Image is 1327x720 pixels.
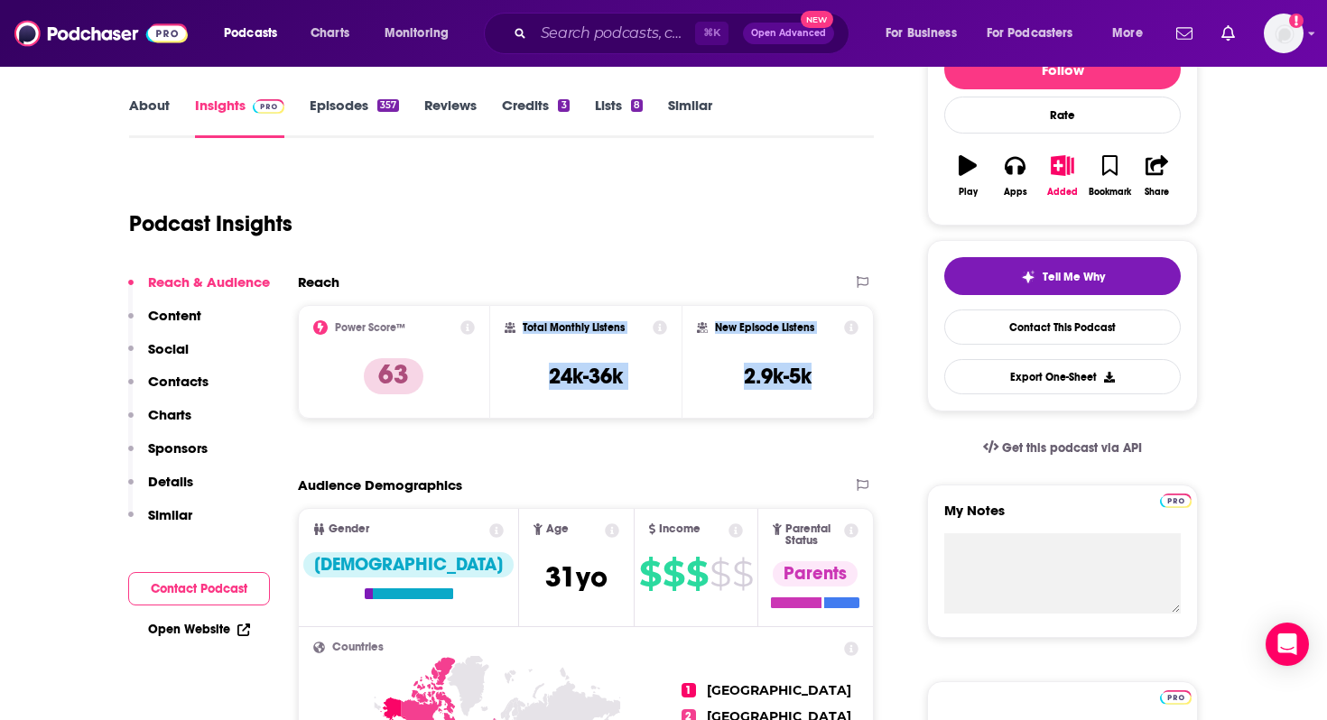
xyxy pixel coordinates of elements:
[944,359,1181,394] button: Export One-Sheet
[975,19,1100,48] button: open menu
[211,19,301,48] button: open menu
[1160,494,1192,508] img: Podchaser Pro
[148,439,208,457] p: Sponsors
[1039,143,1086,208] button: Added
[639,559,661,588] span: $
[332,642,384,653] span: Countries
[148,307,201,324] p: Content
[743,23,834,44] button: Open AdvancedNew
[668,97,712,138] a: Similar
[558,99,569,112] div: 3
[944,502,1181,533] label: My Notes
[148,340,189,357] p: Social
[148,506,192,523] p: Similar
[944,309,1181,345] a: Contact This Podcast
[534,19,695,48] input: Search podcasts, credits, & more...
[128,506,192,540] button: Similar
[253,99,284,114] img: Podchaser Pro
[1089,187,1131,198] div: Bookmark
[686,559,708,588] span: $
[129,97,170,138] a: About
[148,622,250,637] a: Open Website
[128,307,201,340] button: Content
[959,187,978,198] div: Play
[715,321,814,334] h2: New Episode Listens
[1086,143,1133,208] button: Bookmark
[987,21,1073,46] span: For Podcasters
[298,476,462,494] h2: Audience Demographics
[501,13,867,54] div: Search podcasts, credits, & more...
[969,426,1156,470] a: Get this podcast via API
[886,21,957,46] span: For Business
[329,523,369,535] span: Gender
[335,321,405,334] h2: Power Score™
[595,97,643,138] a: Lists8
[1134,143,1181,208] button: Share
[14,16,188,51] img: Podchaser - Follow, Share and Rate Podcasts
[1043,270,1105,284] span: Tell Me Why
[1264,14,1304,53] span: Logged in as DKCLifestyle
[299,19,360,48] a: Charts
[128,572,270,605] button: Contact Podcast
[1264,14,1304,53] img: User Profile
[1289,14,1304,28] svg: Add a profile image
[1160,491,1192,508] a: Pro website
[707,682,851,698] span: [GEOGRAPHIC_DATA]
[385,21,449,46] span: Monitoring
[129,210,292,237] h1: Podcast Insights
[148,473,193,490] p: Details
[631,99,643,112] div: 8
[148,273,270,291] p: Reach & Audience
[873,19,979,48] button: open menu
[148,406,191,423] p: Charts
[128,373,209,406] button: Contacts
[523,321,625,334] h2: Total Monthly Listens
[128,473,193,506] button: Details
[944,50,1181,89] button: Follow
[773,561,858,586] div: Parents
[944,257,1181,295] button: tell me why sparkleTell Me Why
[148,373,209,390] p: Contacts
[545,559,608,595] span: 31 yo
[377,99,399,112] div: 357
[659,523,701,535] span: Income
[303,552,514,577] div: [DEMOGRAPHIC_DATA]
[991,143,1038,208] button: Apps
[1214,18,1242,49] a: Show notifications dropdown
[695,22,728,45] span: ⌘ K
[128,406,191,439] button: Charts
[311,21,349,46] span: Charts
[1047,187,1078,198] div: Added
[732,559,753,588] span: $
[364,358,423,394] p: 63
[298,273,339,291] h2: Reach
[751,29,826,38] span: Open Advanced
[682,683,696,697] span: 1
[785,523,841,547] span: Parental Status
[1112,21,1143,46] span: More
[663,559,684,588] span: $
[944,97,1181,134] div: Rate
[546,523,569,535] span: Age
[128,340,189,374] button: Social
[1021,270,1035,284] img: tell me why sparkle
[310,97,399,138] a: Episodes357
[1264,14,1304,53] button: Show profile menu
[128,273,270,307] button: Reach & Audience
[1266,623,1309,666] div: Open Intercom Messenger
[372,19,472,48] button: open menu
[1160,688,1192,705] a: Pro website
[1100,19,1165,48] button: open menu
[502,97,569,138] a: Credits3
[128,439,208,473] button: Sponsors
[549,363,623,390] h3: 24k-36k
[195,97,284,138] a: InsightsPodchaser Pro
[1145,187,1169,198] div: Share
[1160,690,1192,705] img: Podchaser Pro
[1004,187,1027,198] div: Apps
[1002,440,1142,456] span: Get this podcast via API
[1169,18,1200,49] a: Show notifications dropdown
[944,143,991,208] button: Play
[801,11,833,28] span: New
